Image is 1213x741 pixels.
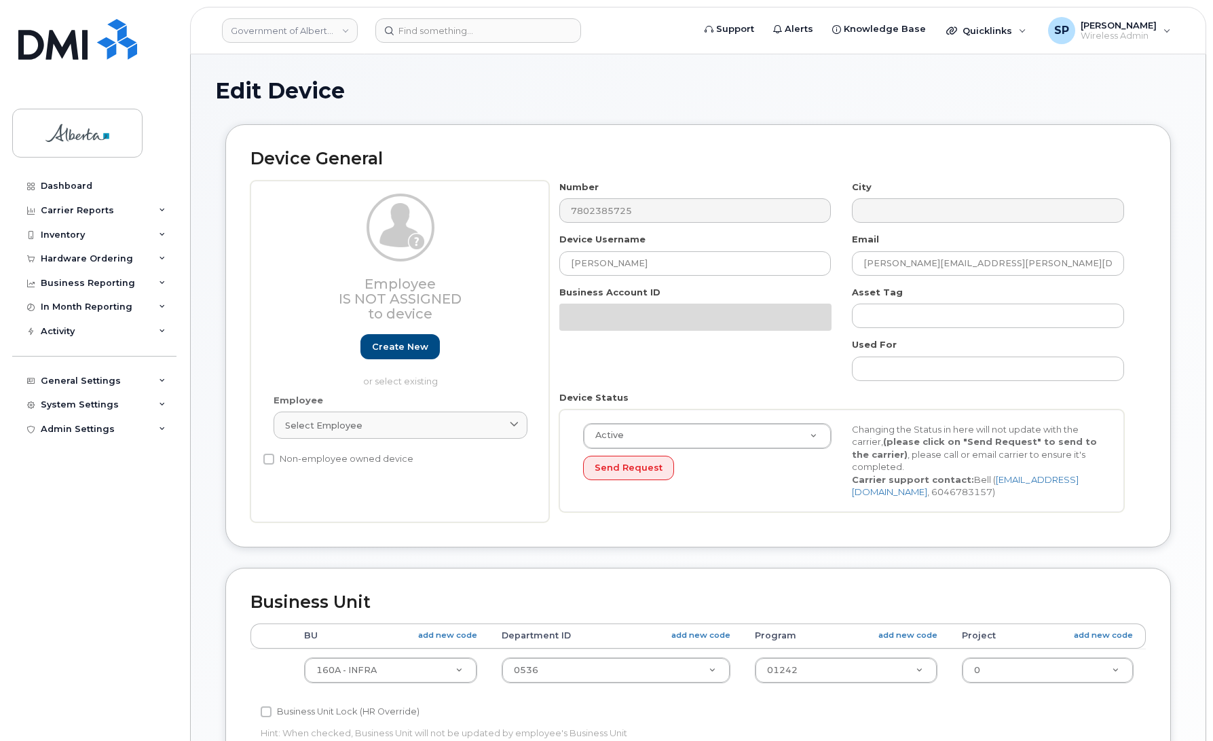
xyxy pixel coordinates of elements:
a: Active [584,424,831,448]
div: Changing the Status in here will not update with the carrier, , please call or email carrier to e... [842,423,1111,499]
strong: (please click on "Send Request" to send to the carrier) [852,436,1097,460]
input: Non-employee owned device [263,454,274,465]
th: BU [292,623,489,648]
span: 0 [974,665,980,675]
strong: Carrier support contact: [852,474,974,485]
span: Is not assigned [339,291,462,307]
a: add new code [418,630,477,641]
th: Project [950,623,1146,648]
input: Business Unit Lock (HR Override) [261,706,272,717]
a: [EMAIL_ADDRESS][DOMAIN_NAME] [852,474,1079,498]
p: or select existing [274,375,527,388]
th: Program [743,623,950,648]
a: add new code [671,630,730,641]
a: Create new [360,334,440,359]
p: Hint: When checked, Business Unit will not be updated by employee's Business Unit [261,727,836,740]
a: 0536 [502,658,730,683]
a: add new code [878,630,937,641]
h2: Device General [250,149,1146,168]
span: 01242 [767,665,798,675]
label: Business Account ID [559,286,660,299]
label: Device Username [559,233,646,246]
label: Employee [274,394,323,407]
label: Asset Tag [852,286,903,299]
label: Number [559,181,599,194]
a: 0 [963,658,1133,683]
label: Device Status [559,391,629,404]
label: City [852,181,872,194]
label: Email [852,233,879,246]
span: 0536 [514,665,538,675]
h3: Employee [274,276,527,321]
span: 160A - INFRA [316,665,377,675]
a: Select employee [274,412,527,439]
a: 01242 [755,658,937,683]
a: 160A - INFRA [305,658,476,683]
span: Active [587,429,624,441]
span: to device [368,306,432,322]
label: Non-employee owned device [263,451,413,467]
span: Select employee [285,419,362,432]
th: Department ID [489,623,743,648]
label: Used For [852,338,897,351]
label: Business Unit Lock (HR Override) [261,704,419,720]
h2: Business Unit [250,593,1146,612]
button: Send Request [583,456,674,481]
h1: Edit Device [215,79,1181,103]
a: add new code [1074,630,1133,641]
